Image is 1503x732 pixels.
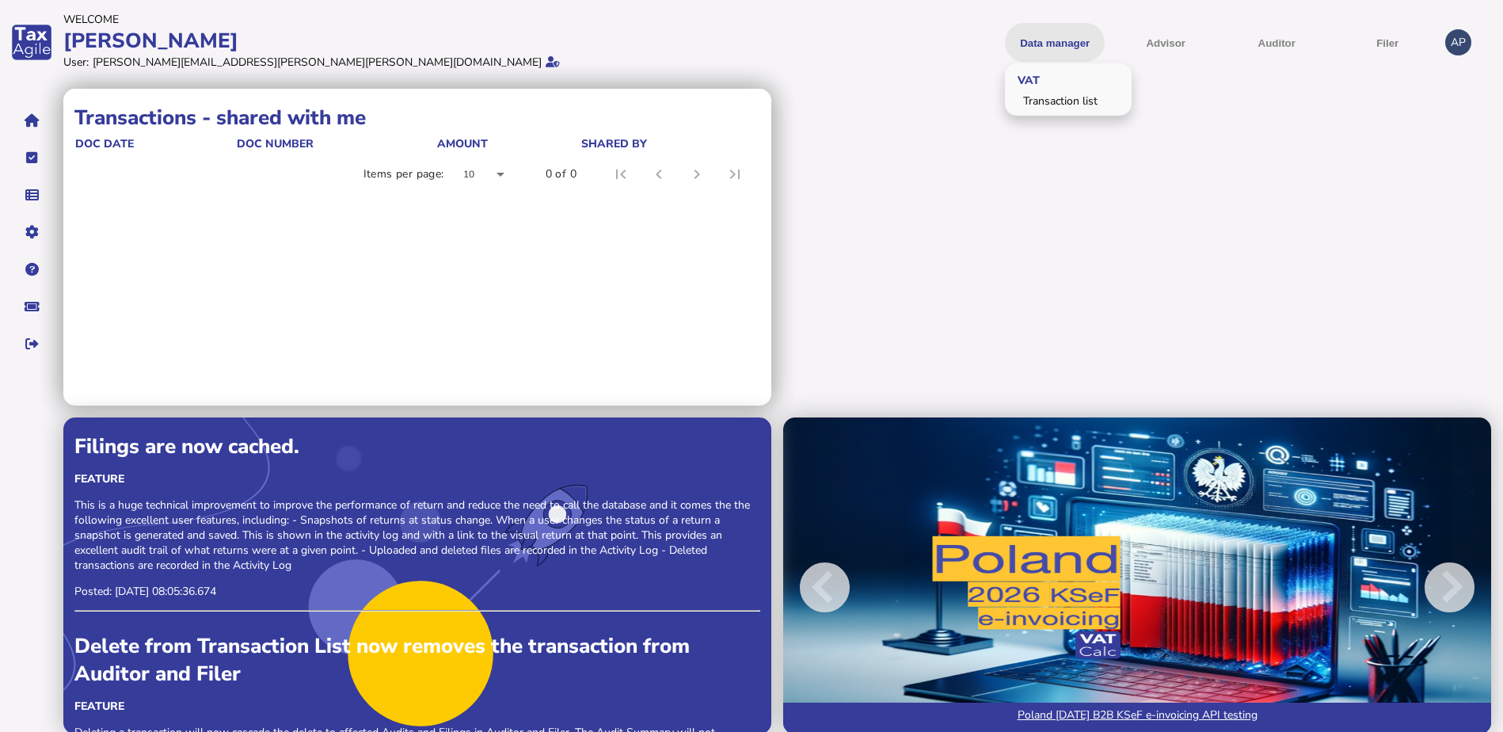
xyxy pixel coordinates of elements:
button: Shows a dropdown of Data manager options [1005,23,1105,62]
span: VAT [1005,60,1048,97]
div: Welcome [63,12,747,27]
p: Posted: [DATE] 08:05:36.674 [74,584,760,599]
div: Amount [437,136,488,151]
div: doc date [75,136,235,151]
button: Help pages [15,253,48,286]
button: Home [15,104,48,137]
h1: Transactions - shared with me [74,104,760,132]
button: Next page [678,155,716,193]
menu: navigate products [755,23,1438,62]
button: Last page [716,155,754,193]
button: First page [602,155,640,193]
i: Data manager [25,195,39,196]
p: This is a huge technical improvement to improve the performance of return and reduce the need to ... [74,498,760,573]
div: shared by [581,136,647,151]
div: Feature [74,699,760,714]
button: Shows a dropdown of VAT Advisor options [1116,23,1216,62]
div: shared by [581,136,756,151]
button: Manage settings [15,215,48,249]
div: Filings are now cached. [74,433,760,460]
i: Email verified [546,56,560,67]
div: Items per page: [363,166,444,182]
div: Feature [74,471,760,486]
div: doc date [75,136,134,151]
button: Tasks [15,141,48,174]
button: Sign out [15,327,48,360]
div: 0 of 0 [546,166,576,182]
div: [PERSON_NAME][EMAIL_ADDRESS][PERSON_NAME][PERSON_NAME][DOMAIN_NAME] [93,55,542,70]
div: [PERSON_NAME] [63,27,747,55]
div: doc number [237,136,436,151]
button: Auditor [1227,23,1326,62]
button: Data manager [15,178,48,212]
button: Previous page [640,155,678,193]
div: Profile settings [1445,29,1471,55]
a: Transaction list [1007,89,1129,113]
button: Raise a support ticket [15,290,48,323]
div: User: [63,55,89,70]
button: Filer [1337,23,1437,62]
div: Amount [437,136,580,151]
div: doc number [237,136,314,151]
div: Delete from Transaction List now removes the transaction from Auditor and Filer [74,632,760,688]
